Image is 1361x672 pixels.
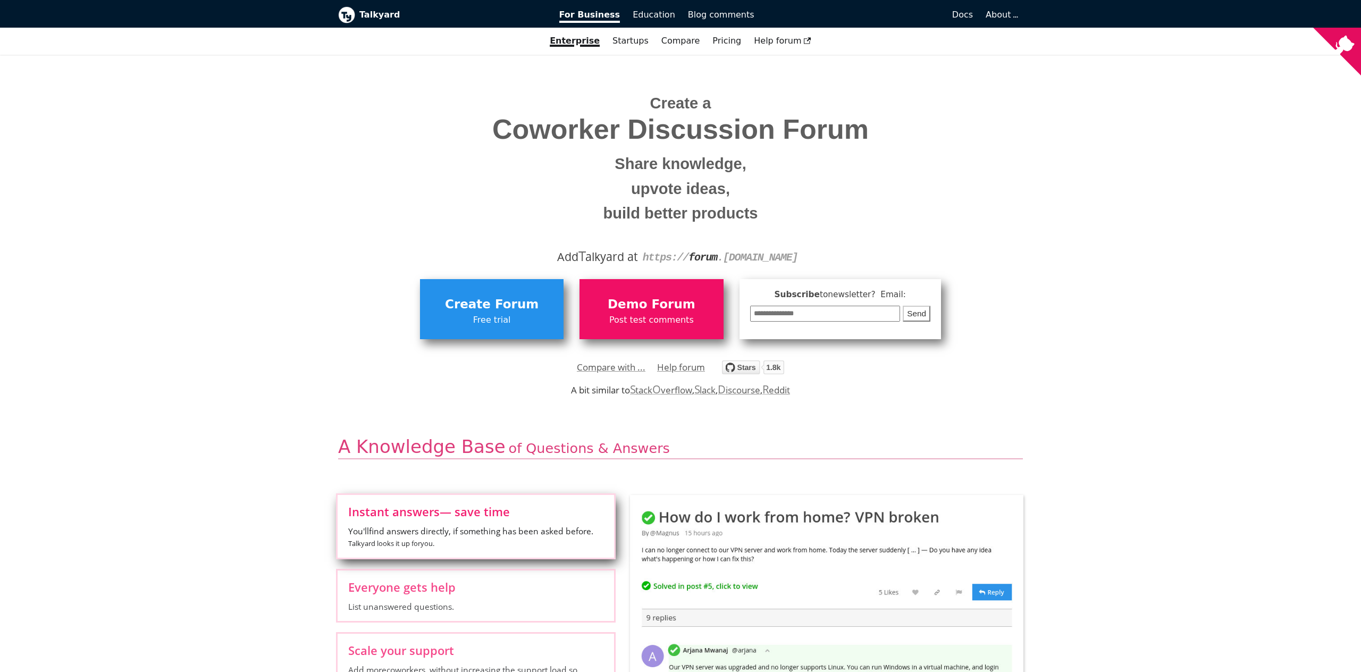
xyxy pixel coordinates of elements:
span: O [652,382,661,397]
a: Help forum [657,359,705,375]
a: Startups [606,32,655,50]
a: Create ForumFree trial [420,279,564,339]
span: Coworker Discussion Forum [346,114,1015,145]
a: For Business [553,6,627,24]
span: List unanswered questions. [348,601,603,612]
a: StackOverflow [630,384,692,396]
span: D [718,382,726,397]
span: T [578,246,586,265]
a: Discourse [718,384,760,396]
img: Talkyard logo [338,6,355,23]
span: S [630,382,636,397]
a: Education [626,6,682,24]
span: Scale your support [348,644,603,656]
span: You'll find answers directly, if something has been asked before. [348,525,603,550]
span: R [762,382,769,397]
a: About [986,10,1016,20]
button: Send [903,306,930,322]
span: Docs [952,10,973,20]
span: Help forum [754,36,811,46]
a: Blog comments [682,6,761,24]
a: Compare with ... [577,359,645,375]
span: Create Forum [425,295,558,315]
span: Subscribe [750,288,931,301]
small: build better products [346,201,1015,226]
span: S [694,382,700,397]
span: Everyone gets help [348,581,603,593]
span: Instant answers — save time [348,506,603,517]
a: Pricing [706,32,747,50]
b: Talkyard [359,8,544,22]
img: talkyard.svg [722,360,784,374]
small: Talkyard looks it up for you . [348,539,434,548]
span: Demo Forum [585,295,718,315]
code: https:// . [DOMAIN_NAME] [643,251,798,264]
a: Help forum [747,32,818,50]
a: Star debiki/talkyard on GitHub [722,362,784,377]
a: Compare [661,36,700,46]
a: Talkyard logoTalkyard [338,6,544,23]
a: Enterprise [543,32,606,50]
small: upvote ideas, [346,177,1015,201]
h2: A Knowledge Base [338,435,1023,459]
span: Free trial [425,313,558,327]
span: to newsletter ? Email: [820,290,906,299]
span: Blog comments [688,10,754,20]
a: Slack [694,384,716,396]
a: Reddit [762,384,790,396]
span: Post test comments [585,313,718,327]
span: of Questions & Answers [509,440,670,456]
strong: forum [688,251,717,264]
small: Share knowledge, [346,152,1015,177]
span: For Business [559,10,620,23]
div: Add alkyard at [346,248,1015,266]
a: Docs [761,6,980,24]
span: Education [633,10,675,20]
span: Create a [650,95,711,112]
a: Demo ForumPost test comments [579,279,723,339]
